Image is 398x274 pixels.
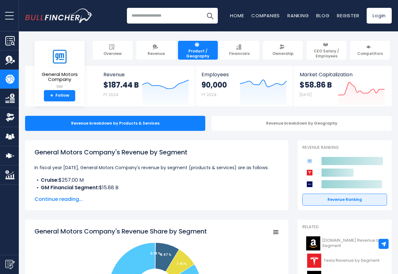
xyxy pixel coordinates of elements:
[34,196,279,203] span: Continue reading...
[202,92,217,97] small: FY 2024
[176,261,187,266] tspan: 7.41 %
[5,113,15,122] img: Ownership
[50,93,53,99] strong: +
[39,84,80,89] small: GM
[300,72,385,78] span: Market Capitalization
[263,41,303,60] a: Ownership
[103,80,139,90] strong: $187.44 B
[41,184,99,191] b: GM Financial Segment:
[148,51,165,56] span: Revenue
[302,224,387,230] p: Related
[300,80,332,90] strong: $58.86 B
[251,12,280,19] a: Companies
[306,157,314,165] img: General Motors Company competitors logo
[202,72,286,78] span: Employees
[181,49,215,58] span: Product / Geography
[316,12,329,19] a: Blog
[367,8,392,24] a: Login
[212,116,392,131] div: Revenue breakdown by Geography
[350,41,390,60] a: Competitors
[309,49,343,58] span: CEO Salary / Employees
[302,145,387,150] p: Revenue Ranking
[357,51,383,56] span: Competitors
[293,66,391,106] a: Market Capitalization $58.86 B [DATE]
[324,258,380,263] span: Tesla Revenue by Segment
[302,194,387,206] a: Revenue Ranking
[34,184,279,191] li: $15.88 B
[337,12,359,19] a: Register
[93,41,133,60] a: Overview
[306,180,314,188] img: Ford Motor Company competitors logo
[322,238,383,249] span: [DOMAIN_NAME] Revenue by Segment
[34,227,207,236] tspan: General Motors Company's Revenue Share by Segment
[103,92,118,97] small: FY 2024
[25,8,93,23] img: Bullfincher logo
[302,252,387,269] a: Tesla Revenue by Segment
[287,12,309,19] a: Ranking
[230,12,244,19] a: Home
[202,80,227,90] strong: 90,000
[160,252,171,257] tspan: 8.47 %
[41,176,59,184] b: Cruise:
[103,72,189,78] span: Revenue
[306,169,314,177] img: Tesla competitors logo
[44,90,75,101] a: +Follow
[306,236,320,250] img: AMZN logo
[39,72,80,82] span: General Motors Company
[178,41,218,60] a: Product / Geography
[39,46,80,90] a: General Motors Company GM
[306,41,346,60] a: CEO Salary / Employees
[202,8,218,24] button: Search
[229,51,250,56] span: Financials
[220,41,259,60] a: Financials
[150,251,161,256] tspan: 0.14 %
[25,8,92,23] a: Go to homepage
[97,66,195,106] a: Revenue $187.44 B FY 2024
[306,254,322,268] img: TSLA logo
[195,66,293,106] a: Employees 90,000 FY 2024
[25,116,205,131] div: Revenue breakdown by Products & Services
[34,176,279,184] li: $257.00 M
[34,164,279,171] p: In fiscal year [DATE], General Motors Company's revenue by segment (products & services) are as f...
[302,235,387,252] a: [DOMAIN_NAME] Revenue by Segment
[103,51,122,56] span: Overview
[300,92,312,97] small: [DATE]
[136,41,176,60] a: Revenue
[34,148,279,157] h1: General Motors Company's Revenue by Segment
[272,51,294,56] span: Ownership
